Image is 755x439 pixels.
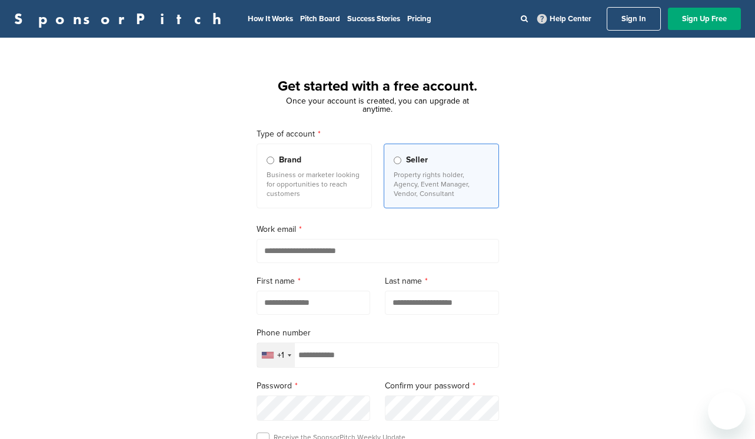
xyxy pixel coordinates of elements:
label: Phone number [257,327,499,340]
a: Pitch Board [300,14,340,24]
label: Last name [385,275,499,288]
a: Success Stories [347,14,400,24]
a: SponsorPitch [14,11,229,26]
a: Pricing [407,14,431,24]
a: How It Works [248,14,293,24]
a: Help Center [535,12,594,26]
label: Confirm your password [385,380,499,393]
p: Business or marketer looking for opportunities to reach customers [267,170,362,198]
h1: Get started with a free account. [242,76,513,97]
input: Seller Property rights holder, Agency, Event Manager, Vendor, Consultant [394,157,401,164]
span: Once your account is created, you can upgrade at anytime. [286,96,469,114]
label: Type of account [257,128,499,141]
a: Sign Up Free [668,8,741,30]
div: +1 [277,351,284,360]
iframe: Button to launch messaging window [708,392,746,430]
span: Brand [279,154,301,167]
a: Sign In [607,7,661,31]
label: Work email [257,223,499,236]
div: Selected country [257,343,295,367]
p: Property rights holder, Agency, Event Manager, Vendor, Consultant [394,170,489,198]
span: Seller [406,154,428,167]
label: First name [257,275,371,288]
label: Password [257,380,371,393]
input: Brand Business or marketer looking for opportunities to reach customers [267,157,274,164]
